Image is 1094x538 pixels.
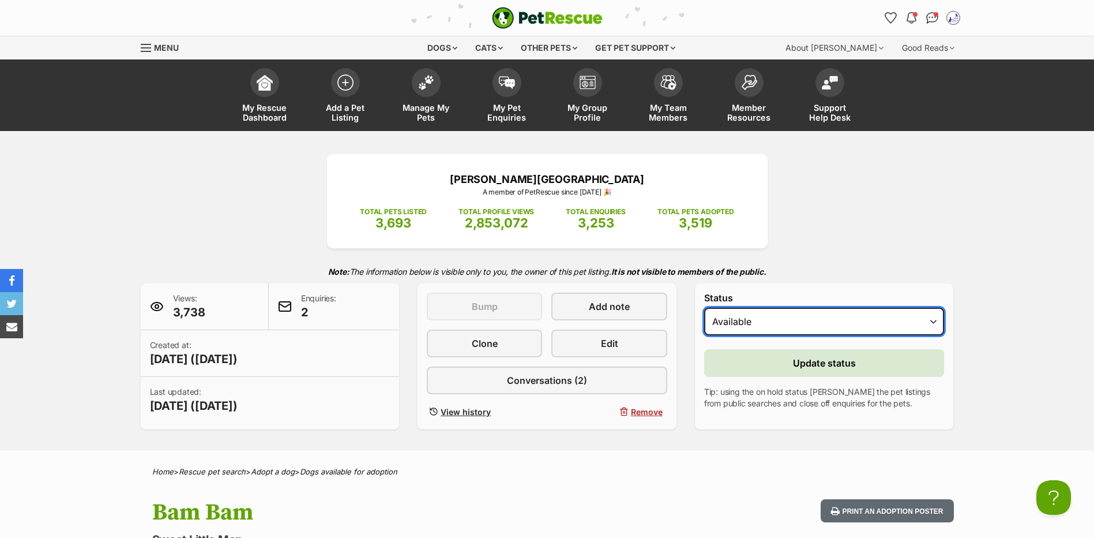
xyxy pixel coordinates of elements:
[152,467,174,476] a: Home
[418,75,434,90] img: manage-my-pets-icon-02211641906a0b7f246fdf0571729dbe1e7629f14944591b6c1af311fb30b64b.svg
[492,7,603,29] a: PetRescue
[150,339,238,367] p: Created at:
[386,62,467,131] a: Manage My Pets
[305,62,386,131] a: Add a Pet Listing
[611,267,766,277] strong: It is not visible to members of the public.
[642,103,694,122] span: My Team Members
[427,367,667,394] a: Conversations (2)
[319,103,371,122] span: Add a Pet Listing
[822,76,838,89] img: help-desk-icon-fdf02630f3aa405de69fd3d07c3f3aa587a6932b1a1747fa1d2bba05be0121f9.svg
[741,74,757,90] img: member-resources-icon-8e73f808a243e03378d46382f2149f9095a855e16c252ad45f914b54edf8863c.svg
[427,330,542,357] a: Clone
[704,386,945,409] p: Tip: using the on hold status [PERSON_NAME] the pet listings from public searches and close off e...
[704,349,945,377] button: Update status
[465,215,528,230] span: 2,853,072
[580,76,596,89] img: group-profile-icon-3fa3cf56718a62981997c0bc7e787c4b2cf8bcc04b72c1350f741eb67cf2f40e.svg
[301,293,336,320] p: Enquiries:
[154,43,179,53] span: Menu
[587,36,683,59] div: Get pet support
[551,293,667,320] a: Add note
[419,36,465,59] div: Dogs
[566,207,625,217] p: TOTAL ENQUIRIES
[628,62,709,131] a: My Team Members
[257,74,273,91] img: dashboard-icon-eb2f2d2d3e046f16d808141f083e7271f6b2e854fb5c12c21221c1fb7104beca.svg
[301,304,336,320] span: 2
[492,7,603,29] img: logo-e224e6f780fb5917bec1dbf3a21bbac754714ae5b6737aabdf751b685950b380.svg
[903,9,921,27] button: Notifications
[777,36,892,59] div: About [PERSON_NAME]
[344,171,750,187] p: [PERSON_NAME][GEOGRAPHIC_DATA]
[123,468,971,476] div: > > >
[427,403,542,420] a: View history
[239,103,291,122] span: My Rescue Dashboard
[709,62,790,131] a: Member Resources
[173,304,205,320] span: 3,738
[551,330,667,357] a: Edit
[251,467,295,476] a: Adopt a dog
[467,62,547,131] a: My Pet Enquiries
[926,12,938,24] img: chat-41dd97257d64d25036548639549fe6c8038ab92f7586957e7f3b1b290dea8141.svg
[481,103,533,122] span: My Pet Enquiries
[793,356,856,370] span: Update status
[513,36,585,59] div: Other pets
[328,267,349,277] strong: Note:
[948,12,959,24] img: Shelter Staff profile pic
[578,215,614,230] span: 3,253
[944,9,963,27] button: My account
[150,351,238,367] span: [DATE] ([DATE])
[804,103,856,122] span: Support Help Desk
[173,293,205,320] p: Views:
[882,9,900,27] a: Favourites
[472,300,498,313] span: Bump
[907,12,916,24] img: notifications-46538b983faf8c2785f20acdc204bb7945ddae34d4c08c2a6579f10ce5e182be.svg
[499,76,515,89] img: pet-enquiries-icon-7e3ad2cf08bfb03b45e93fb7055b45f3efa6380592205ae92323e6603595dc1f.svg
[400,103,452,122] span: Manage My Pets
[224,62,305,131] a: My Rescue Dashboard
[631,406,663,418] span: Remove
[679,215,712,230] span: 3,519
[551,403,667,420] button: Remove
[375,215,411,230] span: 3,693
[141,260,954,283] p: The information below is visible only to you, the owner of this pet listing.
[467,36,511,59] div: Cats
[337,74,354,91] img: add-pet-listing-icon-0afa8454b4691262ce3f59096e99ab1cd57d4a30225e0717b998d2c9b9846f56.svg
[704,293,945,303] label: Status
[344,187,750,197] p: A member of PetRescue since [DATE] 🎉
[441,406,491,418] span: View history
[790,62,870,131] a: Support Help Desk
[507,373,587,387] span: Conversations (2)
[150,398,238,414] span: [DATE] ([DATE])
[821,499,953,523] button: Print an adoption poster
[150,386,238,414] p: Last updated:
[923,9,942,27] a: Conversations
[152,499,640,526] h1: Bam Bam
[894,36,963,59] div: Good Reads
[723,103,775,122] span: Member Resources
[589,300,630,313] span: Add note
[660,75,676,90] img: team-members-icon-5396bd8760b3fe7c0b43da4ab00e1e3bb1a5d9ba89233759b79545d2d3fc5d0d.svg
[562,103,614,122] span: My Group Profile
[427,293,542,320] button: Bump
[882,9,963,27] ul: Account quick links
[547,62,628,131] a: My Group Profile
[458,207,534,217] p: TOTAL PROFILE VIEWS
[1036,480,1071,515] iframe: Help Scout Beacon - Open
[360,207,427,217] p: TOTAL PETS LISTED
[300,467,397,476] a: Dogs available for adoption
[601,337,618,350] span: Edit
[657,207,734,217] p: TOTAL PETS ADOPTED
[472,337,498,350] span: Clone
[141,36,187,57] a: Menu
[179,467,246,476] a: Rescue pet search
